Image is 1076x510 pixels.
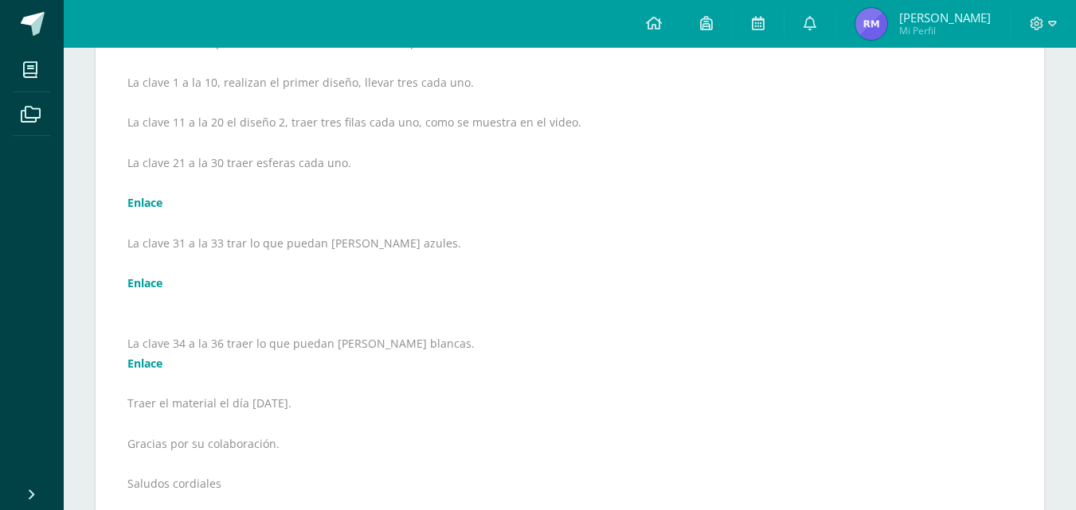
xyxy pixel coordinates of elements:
span: Mi Perfil [899,24,991,37]
a: Enlace [127,275,162,290]
a: Enlace [127,356,162,371]
span: [PERSON_NAME] [899,10,991,25]
a: Enlace [127,195,162,210]
img: 7c13cc226d4004e41d066015556fb6a9.png [855,8,887,40]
